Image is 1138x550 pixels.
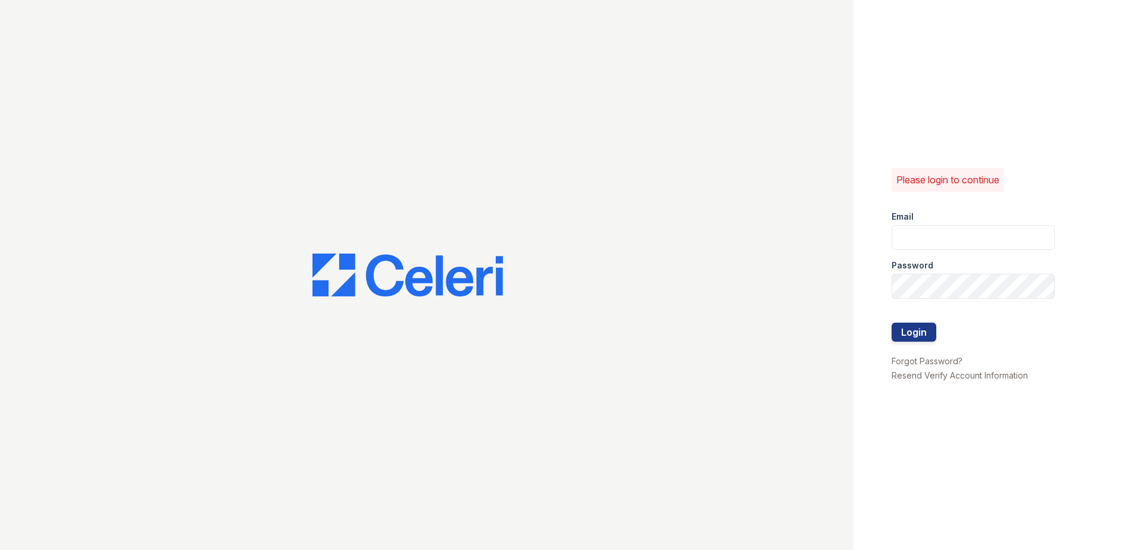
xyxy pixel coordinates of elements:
a: Forgot Password? [892,356,962,366]
label: Email [892,211,914,223]
label: Password [892,260,933,271]
button: Login [892,323,936,342]
a: Resend Verify Account Information [892,370,1028,380]
p: Please login to continue [896,173,999,187]
img: CE_Logo_Blue-a8612792a0a2168367f1c8372b55b34899dd931a85d93a1a3d3e32e68fde9ad4.png [312,254,503,296]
